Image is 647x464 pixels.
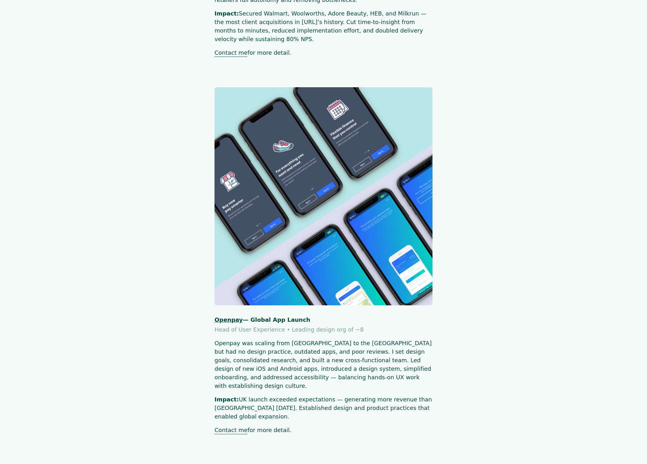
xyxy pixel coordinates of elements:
p: for more detail. [215,426,432,434]
h2: — Global App Launch [215,315,432,324]
strong: Impact: [215,10,239,17]
p: UK launch exceeded expectations — generating more revenue than [GEOGRAPHIC_DATA] [DATE]. Establis... [215,395,432,421]
p: Head of User Experience • Leading design org of ~8 [215,325,432,334]
p: for more detail. [215,48,432,57]
a: Openpay [215,316,243,323]
a: Contact me [215,49,247,57]
strong: Impact: [215,396,239,403]
img: Case D placeholder [215,87,432,305]
p: Openpay was scaling from [GEOGRAPHIC_DATA] to the [GEOGRAPHIC_DATA] but had no design practice, o... [215,339,432,390]
a: Contact me [215,427,247,434]
p: Secured Walmart, Woolworths, Adore Beauty, HEB, and Milkrun — the most client acquisitions in [UR... [215,9,432,43]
